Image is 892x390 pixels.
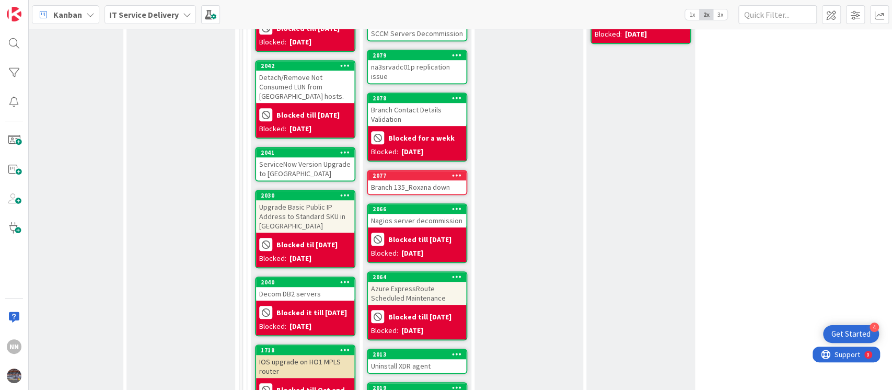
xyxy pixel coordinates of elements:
[368,27,466,40] div: SCCM Servers Decommission
[289,321,311,332] div: [DATE]
[368,350,466,359] div: 2013
[401,325,423,336] div: [DATE]
[256,346,354,355] div: 1718
[261,62,354,70] div: 2042
[368,171,466,180] div: 2077
[53,8,82,21] span: Kanban
[7,7,21,21] img: Visit kanbanzone.com
[713,9,727,20] span: 3x
[289,123,311,134] div: [DATE]
[373,351,466,358] div: 2013
[368,272,466,282] div: 2064
[388,313,451,320] b: Blocked till [DATE]
[256,191,354,200] div: 2030
[256,278,354,287] div: 2040
[368,51,466,60] div: 2079
[256,71,354,103] div: Detach/Remove Not Consumed LUN from [GEOGRAPHIC_DATA] hosts.
[7,339,21,354] div: NN
[371,248,398,259] div: Blocked:
[261,279,354,286] div: 2040
[276,241,338,248] b: Blocked til [DATE]
[373,95,466,102] div: 2078
[109,9,179,20] b: IT Service Delivery
[54,4,57,13] div: 9
[259,321,286,332] div: Blocked:
[371,325,398,336] div: Blocked:
[256,287,354,301] div: Decom DB2 servers
[373,52,466,59] div: 2079
[368,94,466,103] div: 2078
[823,325,879,343] div: Open Get Started checklist, remaining modules: 4
[368,204,466,227] div: 2066Nagios server decommission
[368,350,466,373] div: 2013Uninstall XDR agent
[685,9,699,20] span: 1x
[595,29,622,40] div: Blocked:
[276,309,347,316] b: Blocked it till [DATE]
[259,253,286,264] div: Blocked:
[368,60,466,83] div: na3srvadc01p replication issue
[256,157,354,180] div: ServiceNow Version Upgrade to [GEOGRAPHIC_DATA]
[276,25,340,32] b: Blocked till [DATE]
[259,37,286,48] div: Blocked:
[625,29,647,40] div: [DATE]
[256,148,354,180] div: 2041ServiceNow Version Upgrade to [GEOGRAPHIC_DATA]
[256,278,354,301] div: 2040Decom DB2 servers
[368,180,466,194] div: Branch 135_Roxana down
[261,192,354,199] div: 2030
[256,200,354,233] div: Upgrade Basic Public IP Address to Standard SKU in [GEOGRAPHIC_DATA]
[261,149,354,156] div: 2041
[256,61,354,103] div: 2042Detach/Remove Not Consumed LUN from [GEOGRAPHIC_DATA] hosts.
[401,146,423,157] div: [DATE]
[373,273,466,281] div: 2064
[373,205,466,213] div: 2066
[738,5,817,24] input: Quick Filter...
[276,111,340,119] b: Blocked till [DATE]
[368,282,466,305] div: Azure ExpressRoute Scheduled Maintenance
[256,346,354,378] div: 1718IOS upgrade on HO1 MPLS router
[7,369,21,383] img: avatar
[261,347,354,354] div: 1718
[22,2,48,14] span: Support
[388,134,455,142] b: Blocked for a wekk
[870,323,879,332] div: 4
[368,171,466,194] div: 2077Branch 135_Roxana down
[368,94,466,126] div: 2078Branch Contact Details Validation
[259,123,286,134] div: Blocked:
[368,272,466,305] div: 2064Azure ExpressRoute Scheduled Maintenance
[368,359,466,373] div: Uninstall XDR agent
[256,148,354,157] div: 2041
[289,253,311,264] div: [DATE]
[256,61,354,71] div: 2042
[289,37,311,48] div: [DATE]
[401,248,423,259] div: [DATE]
[368,51,466,83] div: 2079na3srvadc01p replication issue
[256,191,354,233] div: 2030Upgrade Basic Public IP Address to Standard SKU in [GEOGRAPHIC_DATA]
[368,204,466,214] div: 2066
[388,236,451,243] b: Blocked till [DATE]
[256,355,354,378] div: IOS upgrade on HO1 MPLS router
[831,329,871,339] div: Get Started
[368,103,466,126] div: Branch Contact Details Validation
[699,9,713,20] span: 2x
[368,214,466,227] div: Nagios server decommission
[373,172,466,179] div: 2077
[371,146,398,157] div: Blocked:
